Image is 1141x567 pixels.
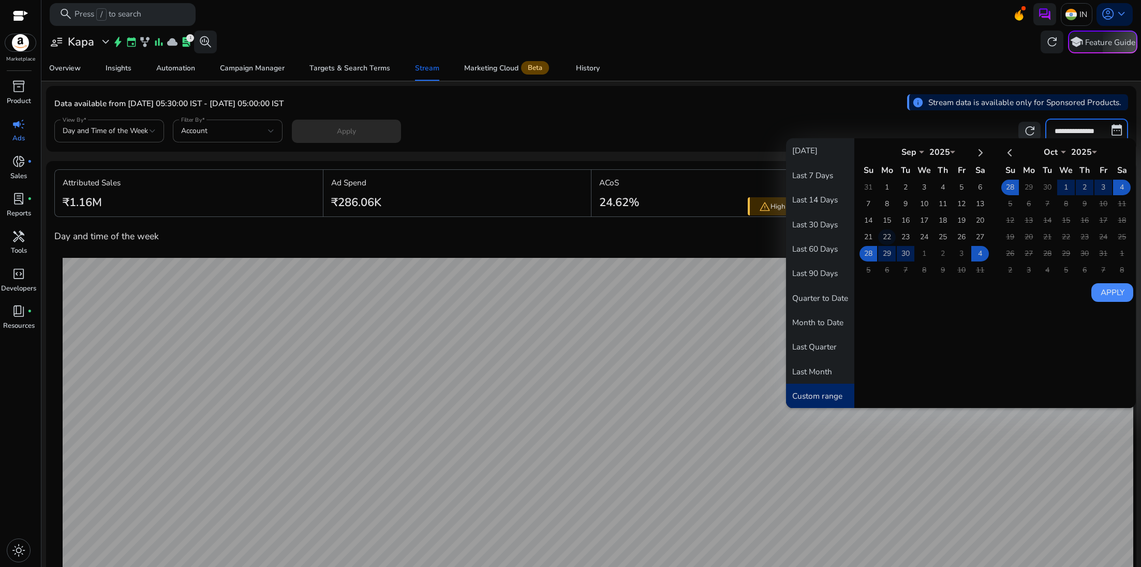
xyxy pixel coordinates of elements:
button: schoolFeature Guide [1068,31,1137,53]
p: Stream data is available only for Sponsored Products. [928,96,1121,108]
p: Sales [10,171,27,182]
span: Account [181,126,208,136]
span: search [59,7,72,21]
h3: ₹1.16M [63,196,121,209]
p: Attributed Sales [63,177,121,188]
span: school [1070,35,1083,49]
mat-label: View By [63,116,83,123]
p: Ad Spend [331,177,381,188]
button: Quarter to Date [786,285,854,310]
p: Feature Guide [1085,37,1135,48]
p: Reports [7,209,31,219]
span: family_history [139,36,151,48]
p: Product [7,96,31,107]
p: Marketplace [6,55,35,63]
div: High ACoS. [748,197,857,215]
span: info [912,97,924,108]
div: Oct [1035,147,1066,158]
span: warning [759,201,770,212]
span: / [96,8,106,21]
p: Tools [11,246,27,256]
div: Insights [106,65,131,72]
button: Last 90 Days [786,261,854,285]
span: cloud [167,36,178,48]
div: 1 [186,34,194,42]
button: refresh [1041,31,1063,53]
button: Last 7 Days [786,163,854,187]
span: user_attributes [50,35,63,49]
button: [DATE] [786,138,854,163]
span: donut_small [12,155,25,168]
p: Resources [3,321,35,331]
span: keyboard_arrow_down [1115,7,1128,21]
button: Last 30 Days [786,212,854,236]
p: Developers [1,284,36,294]
mat-label: Filter By [181,116,202,123]
span: fiber_manual_record [27,159,32,164]
button: Last 60 Days [786,237,854,261]
p: Ads [12,134,25,144]
button: Month to Date [786,310,854,335]
div: Automation [156,65,195,72]
img: amazon.svg [5,34,36,51]
span: bar_chart [153,36,165,48]
h3: 24.62% [599,196,640,209]
span: refresh [1023,124,1036,138]
span: Beta [521,61,549,75]
span: expand_more [99,35,112,49]
span: light_mode [12,544,25,557]
div: Targets & Search Terms [309,65,390,72]
h3: ₹286.06K [331,196,381,209]
p: ACoS [599,177,640,188]
div: Marketing Cloud [464,64,551,73]
div: Stream [415,65,439,72]
span: fiber_manual_record [27,197,32,201]
button: Last 14 Days [786,187,854,212]
img: in.svg [1065,9,1077,20]
span: lab_profile [181,36,192,48]
span: Day and Time of the Week [63,126,148,136]
span: campaign [12,118,25,131]
button: Custom range [786,384,854,408]
h4: Day and time of the week [54,231,159,242]
div: Campaign Manager [220,65,285,72]
button: search_insights [194,31,217,53]
span: event [126,36,137,48]
div: Sep [893,147,924,158]
button: Apply [1091,283,1133,302]
div: 2025 [1066,147,1097,158]
span: bolt [112,36,124,48]
span: lab_profile [12,192,25,206]
span: code_blocks [12,267,25,281]
p: Press to search [75,8,141,21]
span: book_4 [12,304,25,318]
span: account_circle [1101,7,1115,21]
div: History [576,65,600,72]
button: Last Quarter [786,335,854,359]
span: refresh [1045,35,1059,49]
div: Overview [49,65,81,72]
button: Last Month [786,359,854,384]
p: IN [1079,5,1087,23]
span: search_insights [199,35,212,49]
span: fiber_manual_record [27,309,32,314]
h3: Kapa [68,35,94,49]
div: 2025 [924,147,955,158]
span: inventory_2 [12,80,25,93]
p: Data available from [DATE] 05:30:00 IST - [DATE] 05:00:00 IST [54,98,284,109]
button: refresh [1018,122,1041,140]
span: handyman [12,230,25,243]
